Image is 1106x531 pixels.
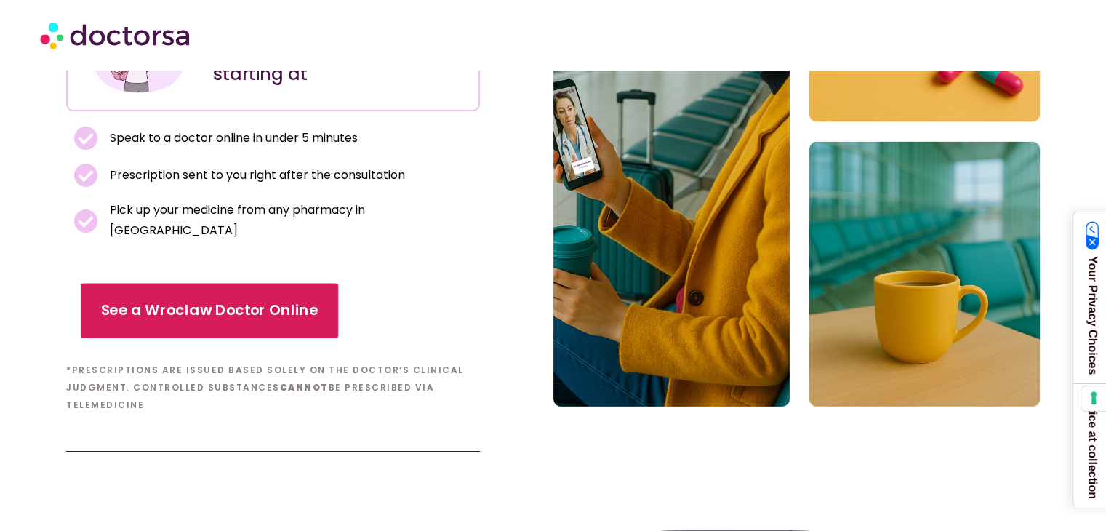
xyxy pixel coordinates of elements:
[106,165,405,185] span: Prescription sent to you right after the consultation
[81,283,339,338] a: See a Wroclaw Doctor Online
[101,300,318,322] span: See a Wroclaw Doctor Online
[66,362,480,414] h6: *Prescriptions are issued based solely on the doctor’s clinical judgment. Controlled substances b...
[1081,386,1106,411] button: Your consent preferences for tracking technologies
[280,381,329,394] b: cannot
[106,128,358,148] span: Speak to a doctor online in under 5 minutes
[106,200,473,241] span: Pick up your medicine from any pharmacy in [GEOGRAPHIC_DATA]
